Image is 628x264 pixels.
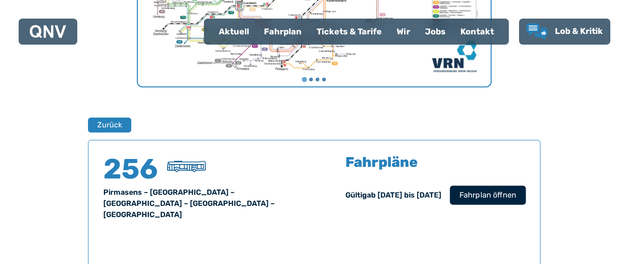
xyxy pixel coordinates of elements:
[88,118,131,132] button: Zurück
[103,187,303,220] div: Pirmasens – [GEOGRAPHIC_DATA] – [GEOGRAPHIC_DATA] – [GEOGRAPHIC_DATA] – [GEOGRAPHIC_DATA]
[555,26,603,36] span: Lob & Kritik
[211,20,257,44] a: Aktuell
[309,78,313,81] button: Gehe zu Seite 2
[309,20,389,44] a: Tickets & Tarife
[30,22,66,41] a: QNV Logo
[418,20,453,44] a: Jobs
[527,23,603,40] a: Lob & Kritik
[302,77,307,82] button: Gehe zu Seite 1
[389,20,418,44] a: Wir
[103,155,159,183] h4: 256
[322,78,326,81] button: Gehe zu Seite 4
[138,76,491,83] ul: Wählen Sie eine Seite zum Anzeigen
[459,190,516,201] span: Fahrplan öffnen
[167,161,206,172] img: Überlandbus
[257,20,309,44] a: Fahrplan
[345,155,418,169] h5: Fahrpläne
[30,25,66,38] img: QNV Logo
[88,118,125,132] a: Zurück
[453,20,501,44] a: Kontakt
[345,190,441,201] div: Gültig ab [DATE] bis [DATE]
[450,185,526,205] button: Fahrplan öffnen
[316,78,319,81] button: Gehe zu Seite 3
